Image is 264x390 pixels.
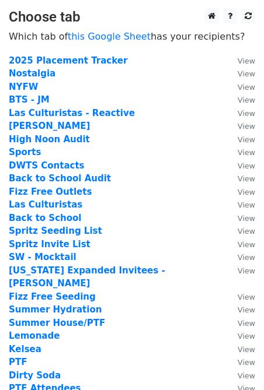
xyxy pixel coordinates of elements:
[226,68,255,79] a: View
[238,148,255,157] small: View
[9,160,85,171] a: DWTS Contacts
[9,344,41,354] a: Kelsea
[9,370,61,381] a: Dirty Soda
[9,291,96,302] a: Fizz Free Seeding
[226,344,255,354] a: View
[238,109,255,118] small: View
[9,108,135,118] a: Las Culturistas - Reactive
[238,253,255,262] small: View
[226,252,255,262] a: View
[9,55,127,66] a: 2025 Placement Tracker
[238,135,255,144] small: View
[226,173,255,184] a: View
[226,82,255,92] a: View
[9,304,102,315] a: Summer Hydration
[226,226,255,236] a: View
[226,187,255,197] a: View
[238,188,255,196] small: View
[226,213,255,223] a: View
[9,147,41,157] a: Sports
[9,134,90,145] a: High Noon Audit
[226,331,255,341] a: View
[226,147,255,157] a: View
[238,345,255,354] small: View
[9,331,60,341] a: Lemonade
[9,173,111,184] a: Back to School Audit
[226,239,255,250] a: View
[238,57,255,65] small: View
[9,252,77,262] a: SW - Mocktail
[238,122,255,131] small: View
[9,226,102,236] a: Spritz Seeding List
[238,174,255,183] small: View
[226,291,255,302] a: View
[238,69,255,78] small: View
[226,265,255,276] a: View
[226,160,255,171] a: View
[238,214,255,223] small: View
[9,357,27,367] a: PTF
[9,199,82,210] a: Las Culturistas
[9,30,255,43] p: Which tab of has your recipients?
[238,305,255,314] small: View
[226,134,255,145] a: View
[238,293,255,301] small: View
[226,199,255,210] a: View
[238,371,255,380] small: View
[9,239,91,250] a: Spritz Invite List
[9,9,255,26] h3: Choose tab
[226,121,255,131] a: View
[238,227,255,236] small: View
[9,68,55,79] a: Nostalgia
[238,332,255,340] small: View
[9,121,90,131] a: [PERSON_NAME]
[226,94,255,105] a: View
[9,187,92,197] a: Fizz Free Outlets
[238,96,255,104] small: View
[226,357,255,367] a: View
[9,265,165,289] a: [US_STATE] Expanded Invitees - [PERSON_NAME]
[226,318,255,328] a: View
[9,94,50,105] a: BTS - JM
[68,31,151,42] a: this Google Sheet
[238,201,255,209] small: View
[226,370,255,381] a: View
[226,108,255,118] a: View
[9,82,38,92] a: NYFW
[238,161,255,170] small: View
[238,319,255,328] small: View
[238,358,255,367] small: View
[226,55,255,66] a: View
[9,318,105,328] a: Summer House/PTF
[238,266,255,275] small: View
[9,213,81,223] a: Back to School
[238,240,255,249] small: View
[226,304,255,315] a: View
[238,83,255,92] small: View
